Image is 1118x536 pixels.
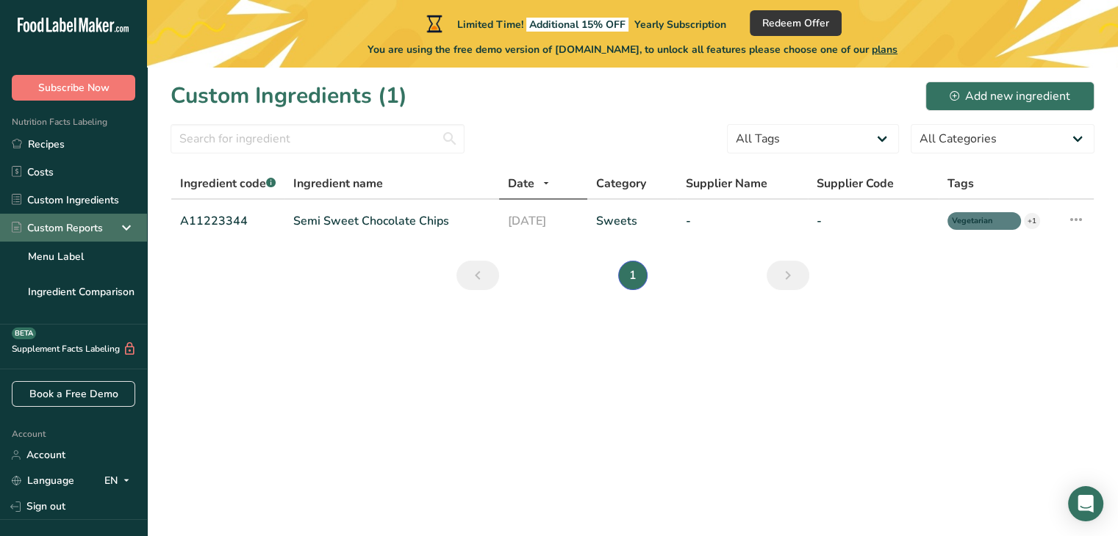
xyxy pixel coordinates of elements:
span: Supplier Code [817,175,894,192]
a: Previous [456,261,499,290]
span: Vegetarian [952,215,1003,228]
a: - [817,212,930,230]
a: Sweets [596,212,668,230]
button: Redeem Offer [750,10,842,36]
div: +1 [1024,213,1040,229]
button: Subscribe Now [12,75,135,101]
span: Subscribe Now [38,80,110,95]
a: Language [12,468,74,493]
a: - [686,212,799,230]
a: [DATE] [508,212,578,230]
button: Add new ingredient [925,82,1094,111]
span: Supplier Name [686,175,767,192]
span: Redeem Offer [762,15,829,31]
span: Date [508,175,534,192]
div: Limited Time! [423,15,726,32]
span: Category [596,175,646,192]
h1: Custom Ingredients (1) [171,79,407,112]
a: Book a Free Demo [12,381,135,407]
span: Ingredient name [293,175,383,192]
a: A11223344 [180,212,276,230]
input: Search for ingredient [171,124,465,153]
span: Ingredient code [180,175,276,192]
div: Open Intercom Messenger [1068,486,1103,521]
div: EN [104,472,135,490]
div: BETA [12,327,36,339]
span: plans [872,43,897,57]
a: Next [767,261,809,290]
span: You are using the free demo version of [DOMAIN_NAME], to unlock all features please choose one of... [368,42,897,57]
span: Tags [947,175,974,192]
span: Additional 15% OFF [526,18,628,32]
span: Yearly Subscription [634,18,726,32]
div: Custom Reports [12,220,103,236]
a: Semi Sweet Chocolate Chips [293,212,490,230]
div: Add new ingredient [950,87,1070,105]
